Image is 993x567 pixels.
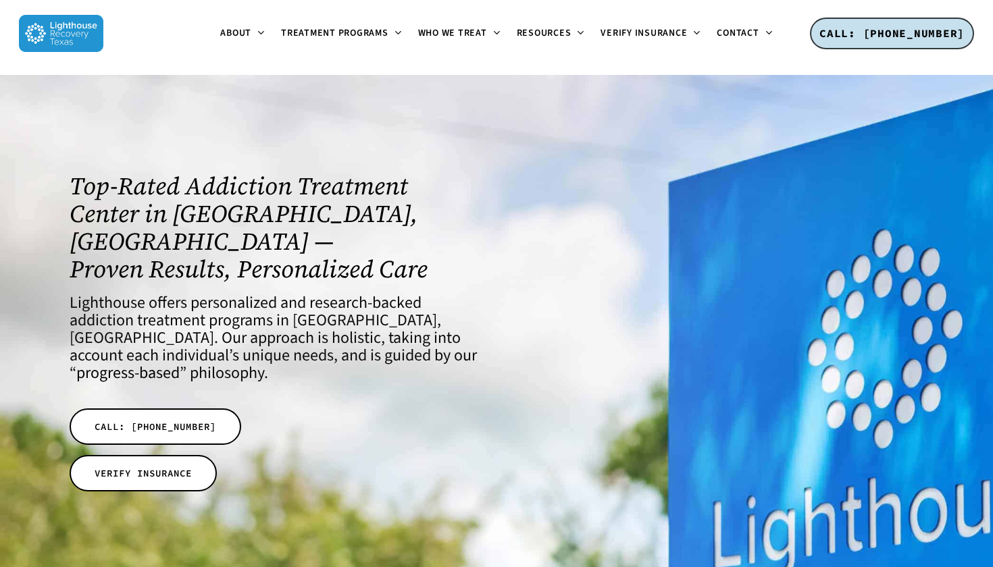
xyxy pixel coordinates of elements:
a: Contact [709,28,780,39]
a: VERIFY INSURANCE [70,455,217,491]
a: CALL: [PHONE_NUMBER] [810,18,974,50]
span: Treatment Programs [281,26,388,40]
img: Lighthouse Recovery Texas [19,15,103,52]
a: Who We Treat [410,28,509,39]
span: Contact [717,26,759,40]
h1: Top-Rated Addiction Treatment Center in [GEOGRAPHIC_DATA], [GEOGRAPHIC_DATA] — Proven Results, Pe... [70,172,480,283]
span: Resources [517,26,571,40]
a: Resources [509,28,593,39]
span: Who We Treat [418,26,487,40]
span: Verify Insurance [601,26,687,40]
span: CALL: [PHONE_NUMBER] [95,420,216,433]
a: Treatment Programs [273,28,410,39]
a: About [212,28,273,39]
a: CALL: [PHONE_NUMBER] [70,408,241,445]
span: VERIFY INSURANCE [95,466,192,480]
a: Verify Insurance [592,28,709,39]
span: About [220,26,251,40]
a: progress-based [76,361,180,385]
h4: Lighthouse offers personalized and research-backed addiction treatment programs in [GEOGRAPHIC_DA... [70,294,480,382]
span: CALL: [PHONE_NUMBER] [819,26,965,40]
